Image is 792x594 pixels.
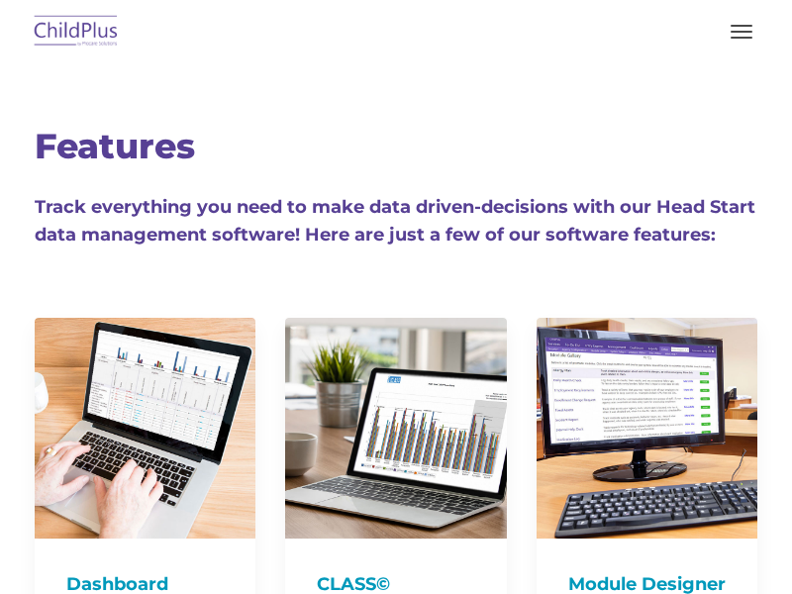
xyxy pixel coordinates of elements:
[35,196,755,246] span: Track everything you need to make data driven-decisions with our Head Start data management softw...
[35,125,195,167] span: Features
[285,318,506,539] img: CLASS-750
[30,9,123,55] img: ChildPlus by Procare Solutions
[537,318,757,539] img: ModuleDesigner750
[35,318,255,539] img: Dash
